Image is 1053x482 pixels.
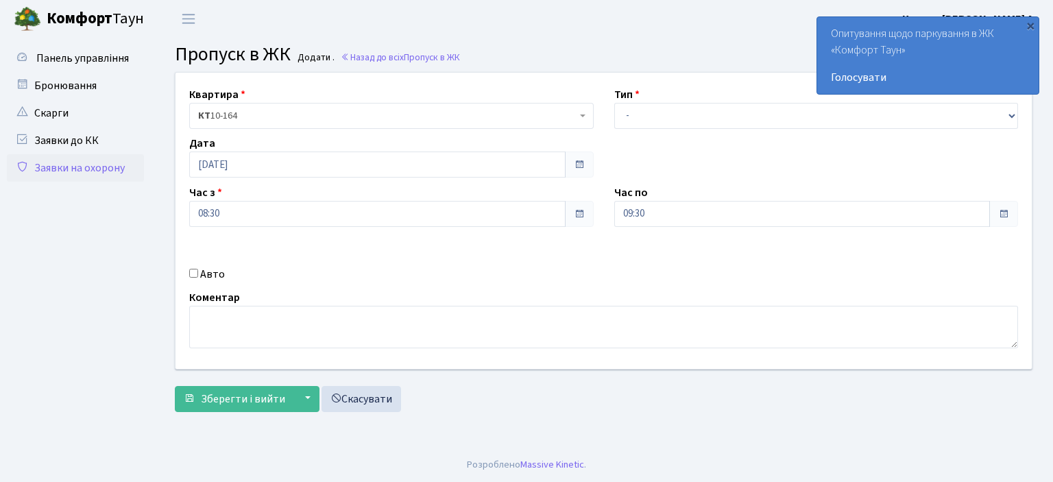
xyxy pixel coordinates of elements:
[467,457,586,472] div: Розроблено .
[7,45,144,72] a: Панель управління
[404,51,460,64] span: Пропуск в ЖК
[175,40,291,68] span: Пропуск в ЖК
[520,457,584,472] a: Massive Kinetic
[7,127,144,154] a: Заявки до КК
[198,109,577,123] span: <b>КТ</b>&nbsp;&nbsp;&nbsp;&nbsp;10-164
[7,72,144,99] a: Бронювання
[171,8,206,30] button: Переключити навігацію
[614,184,648,201] label: Час по
[189,135,215,152] label: Дата
[341,51,460,64] a: Назад до всіхПропуск в ЖК
[189,289,240,306] label: Коментар
[14,5,41,33] img: logo.png
[198,109,210,123] b: КТ
[902,12,1037,27] b: Цитрус [PERSON_NAME] А.
[36,51,129,66] span: Панель управління
[295,52,335,64] small: Додати .
[189,103,594,129] span: <b>КТ</b>&nbsp;&nbsp;&nbsp;&nbsp;10-164
[47,8,144,31] span: Таун
[7,154,144,182] a: Заявки на охорону
[902,11,1037,27] a: Цитрус [PERSON_NAME] А.
[614,86,640,103] label: Тип
[831,69,1025,86] a: Голосувати
[175,386,294,412] button: Зберегти і вийти
[1024,19,1037,32] div: ×
[189,86,245,103] label: Квартира
[817,17,1039,94] div: Опитування щодо паркування в ЖК «Комфорт Таун»
[201,391,285,407] span: Зберегти і вийти
[7,99,144,127] a: Скарги
[47,8,112,29] b: Комфорт
[189,184,222,201] label: Час з
[200,266,225,282] label: Авто
[322,386,401,412] a: Скасувати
